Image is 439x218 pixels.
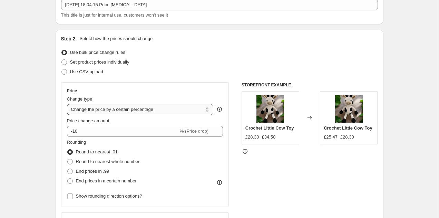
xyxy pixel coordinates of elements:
span: Show rounding direction options? [76,193,142,199]
input: -15 [67,126,178,137]
span: % (Price drop) [180,129,208,134]
span: Round to nearest whole number [76,159,140,164]
div: £28.30 [245,134,259,141]
div: help [216,106,223,113]
span: Rounding [67,140,86,145]
span: Price change amount [67,118,109,123]
span: Change type [67,96,92,102]
img: crochet-little-cow-toy-8320769_80x.png [256,95,284,123]
span: End prices in a certain number [76,178,137,183]
span: Round to nearest .01 [76,149,118,154]
h3: Price [67,88,77,94]
span: Crochet Little Cow Toy [324,125,372,131]
span: Use CSV upload [70,69,103,74]
strike: £34.50 [262,134,276,141]
span: Use bulk price change rules [70,50,125,55]
span: This title is just for internal use, customers won't see it [61,12,168,18]
span: End prices in .99 [76,169,109,174]
h6: STOREFRONT EXAMPLE [242,82,378,88]
span: Crochet Little Cow Toy [245,125,294,131]
img: crochet-little-cow-toy-8320769_80x.png [335,95,363,123]
div: £25.47 [324,134,338,141]
strike: £28.30 [340,134,354,141]
span: Set product prices individually [70,59,129,65]
h2: Step 2. [61,35,77,42]
p: Select how the prices should change [79,35,153,42]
